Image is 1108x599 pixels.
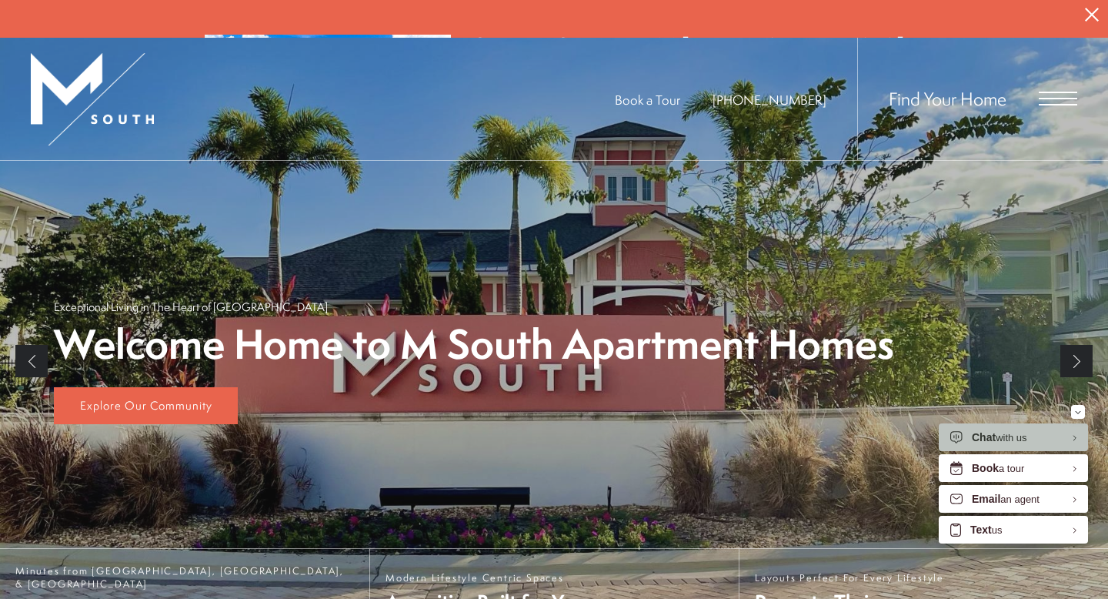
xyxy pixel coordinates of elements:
[615,91,680,109] a: Book a Tour
[1039,92,1077,106] button: Open Menu
[474,31,904,61] div: Summer Savings at M [GEOGRAPHIC_DATA]
[80,397,212,413] span: Explore Our Community
[15,345,48,377] a: Previous
[385,571,585,584] span: Modern Lifestyle Centric Spaces
[54,387,238,424] a: Explore Our Community
[889,87,1006,112] a: Find Your Home
[755,571,944,584] span: Layouts Perfect For Every Lifestyle
[713,91,826,109] span: [PHONE_NUMBER]
[54,323,894,366] p: Welcome Home to M South Apartment Homes
[15,564,354,591] span: Minutes from [GEOGRAPHIC_DATA], [GEOGRAPHIC_DATA], & [GEOGRAPHIC_DATA]
[713,91,826,109] a: Call Us at 813-570-8014
[31,53,154,146] img: MSouth
[205,35,451,179] img: Summer Savings at M South Apartments
[1060,345,1093,377] a: Next
[54,299,328,315] p: Exceptional Living in The Heart of [GEOGRAPHIC_DATA]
